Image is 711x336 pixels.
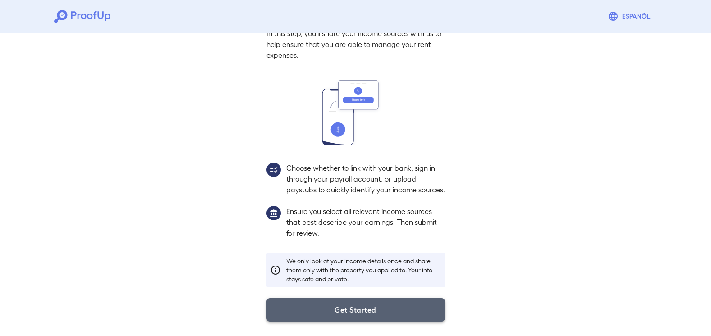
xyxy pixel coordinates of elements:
p: Choose whether to link with your bank, sign in through your payroll account, or upload paystubs t... [286,163,445,195]
p: We only look at your income details once and share them only with the property you applied to. Yo... [286,257,441,284]
button: Get Started [266,298,445,322]
p: In this step, you'll share your income sources with us to help ensure that you are able to manage... [266,28,445,61]
img: transfer_money.svg [322,80,390,145]
img: group1.svg [266,206,281,220]
p: Ensure you select all relevant income sources that best describe your earnings. Then submit for r... [286,206,445,238]
button: Espanõl [604,7,657,25]
img: group2.svg [266,163,281,177]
